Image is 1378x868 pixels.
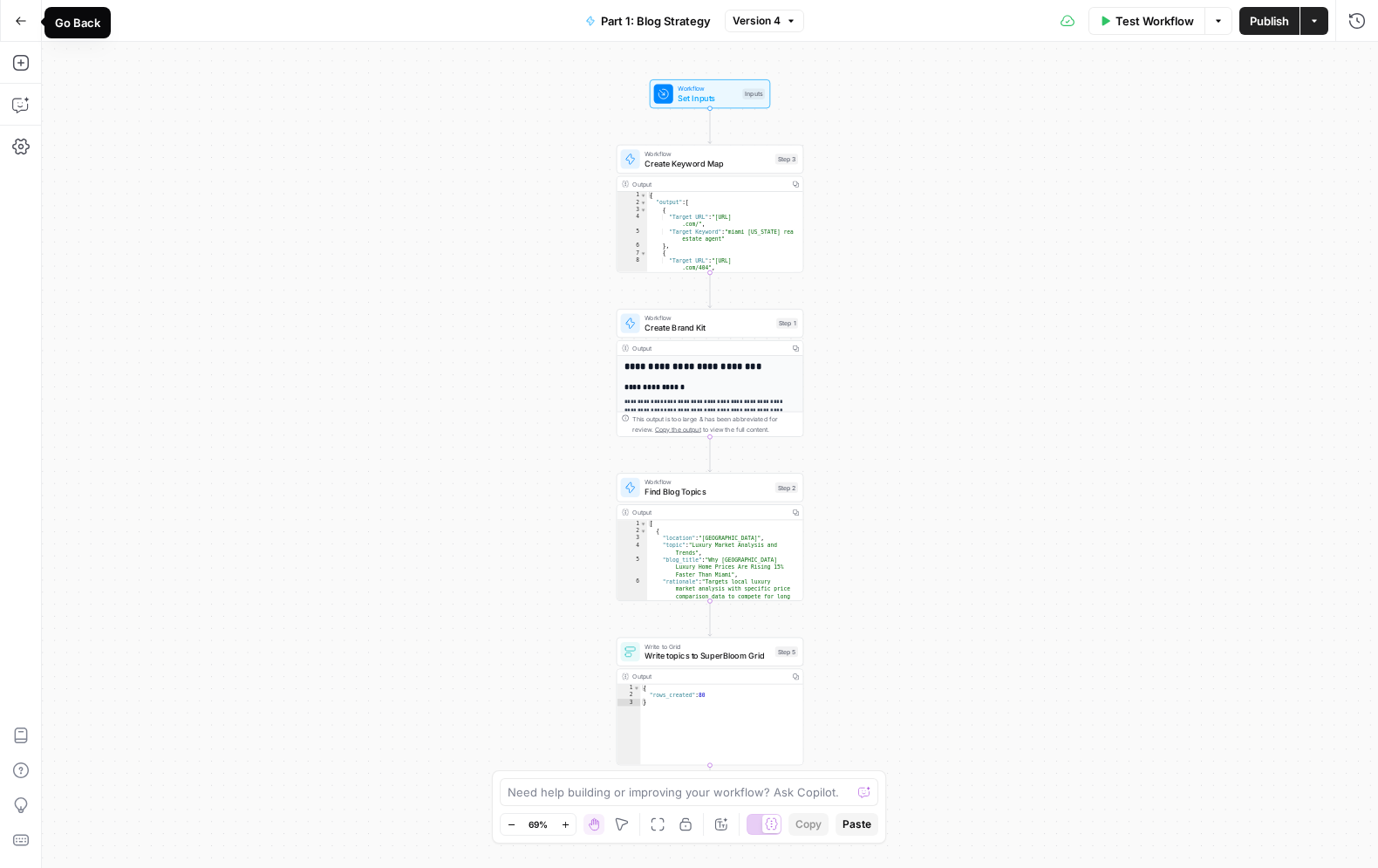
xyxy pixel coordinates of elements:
[617,520,647,527] div: 1
[836,813,878,836] button: Paste
[795,817,822,832] span: Copy
[617,145,804,273] div: WorkflowCreate Keyword MapStep 3Output{ "output":[ { "Target URL":"[URL] .com/", "Target Keyword"...
[632,343,784,352] div: Output
[708,108,712,143] g: Edge from start to step_3
[529,817,548,831] span: 69%
[617,214,647,229] div: 4
[617,206,647,213] div: 3
[617,684,640,691] div: 1
[55,14,100,31] div: Go Back
[788,813,829,836] button: Copy
[617,228,647,243] div: 5
[575,7,721,35] button: Part 1: Blog Strategy
[640,528,647,535] span: Toggle code folding, rows 2 through 7
[645,650,770,662] span: Write topics to SuperBloom Grid
[617,535,647,542] div: 3
[645,149,770,159] span: Workflow
[632,508,784,517] div: Output
[640,192,647,199] span: Toggle code folding, rows 1 through 400
[617,578,647,629] div: 6
[775,482,798,493] div: Step 2
[640,520,647,527] span: Toggle code folding, rows 1 through 482
[617,257,647,272] div: 8
[617,249,647,256] div: 7
[775,646,798,657] div: Step 5
[733,13,781,29] span: Version 4
[617,243,647,249] div: 6
[632,179,784,188] div: Output
[708,273,712,308] g: Edge from step_3 to step_1
[775,154,798,164] div: Step 3
[842,817,871,832] span: Paste
[617,692,640,699] div: 2
[632,672,784,681] div: Output
[640,206,647,213] span: Toggle code folding, rows 3 through 6
[645,486,770,498] span: Find Blog Topics
[640,199,647,206] span: Toggle code folding, rows 2 through 399
[617,199,647,206] div: 2
[617,473,804,601] div: WorkflowFind Blog TopicsStep 2Output[ { "location":"[GEOGRAPHIC_DATA]", "topic":"Luxury Market An...
[601,12,711,30] span: Part 1: Blog Strategy
[617,637,804,765] div: Write to GridWrite topics to SuperBloom GridStep 5Output{ "rows_created":80}
[640,249,647,256] span: Toggle code folding, rows 7 through 10
[645,641,770,651] span: Write to Grid
[725,10,804,32] button: Version 4
[645,477,770,487] span: Workflow
[645,313,771,323] span: Workflow
[655,426,701,433] span: Copy the output
[617,528,647,535] div: 2
[678,84,738,93] span: Workflow
[617,557,647,578] div: 5
[678,92,738,105] span: Set Inputs
[633,684,640,691] span: Toggle code folding, rows 1 through 3
[617,542,647,557] div: 4
[1088,7,1204,35] button: Test Workflow
[776,318,798,328] div: Step 1
[617,271,647,286] div: 9
[1250,12,1289,30] span: Publish
[617,79,804,108] div: WorkflowSet InputsInputs
[742,88,765,99] div: Inputs
[617,192,647,199] div: 1
[645,157,770,169] span: Create Keyword Map
[617,699,640,706] div: 3
[632,414,798,434] div: This output is too large & has been abbreviated for review. to view the full content.
[1115,12,1194,30] span: Test Workflow
[708,437,712,472] g: Edge from step_1 to step_2
[1239,7,1300,35] button: Publish
[708,601,712,636] g: Edge from step_2 to step_5
[645,322,771,334] span: Create Brand Kit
